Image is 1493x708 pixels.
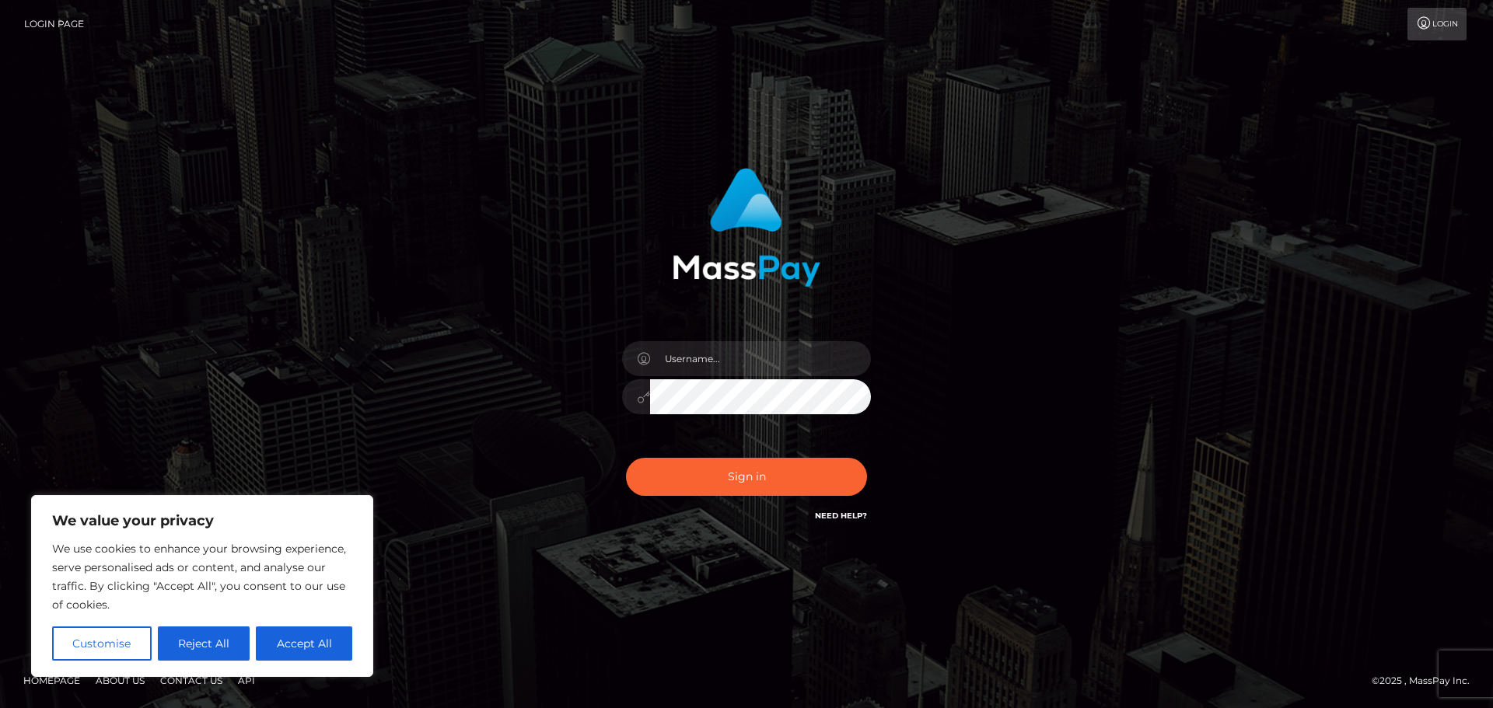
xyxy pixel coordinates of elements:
[650,341,871,376] input: Username...
[154,668,229,692] a: Contact Us
[52,539,352,614] p: We use cookies to enhance your browsing experience, serve personalised ads or content, and analys...
[17,668,86,692] a: Homepage
[232,668,261,692] a: API
[626,458,867,496] button: Sign in
[31,495,373,677] div: We value your privacy
[256,626,352,661] button: Accept All
[673,168,820,287] img: MassPay Login
[1372,672,1481,689] div: © 2025 , MassPay Inc.
[24,8,84,40] a: Login Page
[815,511,867,521] a: Need Help?
[89,668,151,692] a: About Us
[52,626,152,661] button: Customise
[1407,8,1467,40] a: Login
[158,626,250,661] button: Reject All
[52,511,352,530] p: We value your privacy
